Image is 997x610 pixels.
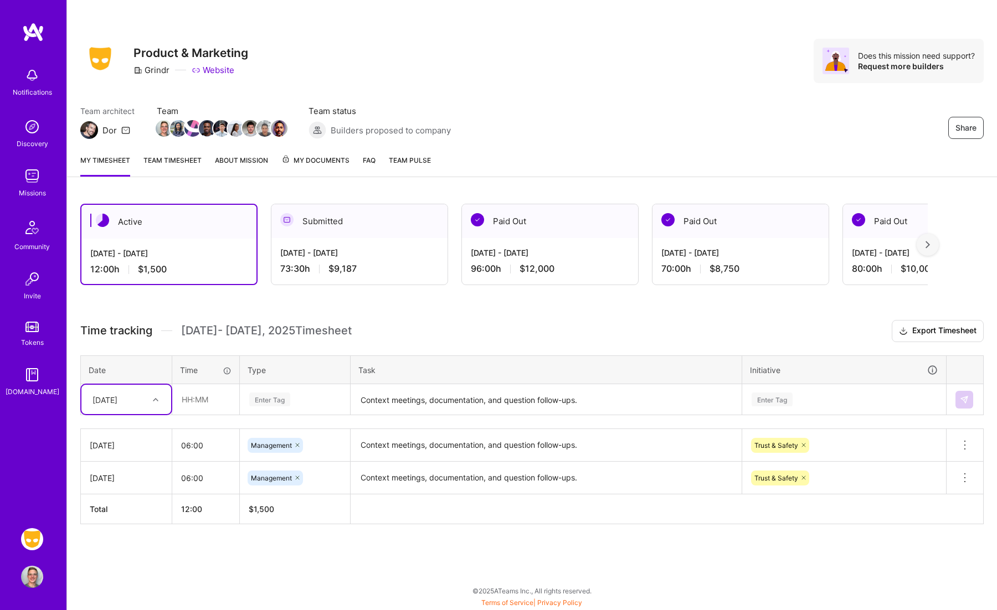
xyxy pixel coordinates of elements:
[309,121,326,139] img: Builders proposed to company
[171,119,186,138] a: Team Member Avatar
[18,528,46,550] a: Grindr: Product & Marketing
[243,119,258,138] a: Team Member Avatar
[21,64,43,86] img: bell
[66,577,997,604] div: © 2025 ATeams Inc., All rights reserved.
[280,247,439,259] div: [DATE] - [DATE]
[309,105,451,117] span: Team status
[21,528,43,550] img: Grindr: Product & Marketing
[351,355,742,384] th: Task
[14,241,50,252] div: Community
[133,66,142,75] i: icon CompanyGray
[90,472,163,484] div: [DATE]
[852,213,865,226] img: Paid Out
[331,125,451,136] span: Builders proposed to company
[173,385,239,414] input: HH:MM
[214,119,229,138] a: Team Member Avatar
[281,154,350,177] a: My Documents
[18,566,46,588] a: User Avatar
[133,64,169,76] div: Grindr
[471,247,629,259] div: [DATE] - [DATE]
[363,154,376,177] a: FAQ
[858,61,975,71] div: Request more builders
[272,119,286,138] a: Team Member Avatar
[229,119,243,138] a: Team Member Avatar
[471,213,484,226] img: Paid Out
[19,187,46,199] div: Missions
[81,494,172,524] th: Total
[24,290,41,302] div: Invite
[172,463,239,493] input: HH:MM
[661,263,820,275] div: 70:00 h
[138,263,167,275] span: $1,500
[172,431,239,460] input: HH:MM
[184,120,201,137] img: Team Member Avatar
[280,263,439,275] div: 73:30 h
[389,156,431,164] span: Team Pulse
[537,598,582,607] a: Privacy Policy
[21,364,43,386] img: guide book
[17,138,48,149] div: Discovery
[156,120,172,137] img: Team Member Avatar
[471,263,629,275] div: 96:00 h
[389,154,431,177] a: Team Pulse
[258,119,272,138] a: Team Member Avatar
[926,241,930,249] img: right
[823,48,849,74] img: Avatar
[21,165,43,187] img: teamwork
[157,119,171,138] a: Team Member Avatar
[181,324,352,338] span: [DATE] - [DATE] , 2025 Timesheet
[754,474,798,482] span: Trust & Safety
[256,120,273,137] img: Team Member Avatar
[102,125,117,136] div: Dor
[352,430,741,461] textarea: Context meetings, documentation, and question follow-ups.
[90,440,163,451] div: [DATE]
[892,320,984,342] button: Export Timesheet
[754,441,798,449] span: Trust & Safety
[81,355,172,384] th: Date
[750,364,938,376] div: Initiative
[271,204,448,238] div: Submitted
[157,105,286,117] span: Team
[215,154,268,177] a: About Mission
[858,50,975,61] div: Does this mission need support?
[249,391,290,408] div: Enter Tag
[80,154,130,177] a: My timesheet
[21,116,43,138] img: discovery
[228,120,244,137] img: Team Member Avatar
[80,105,135,117] span: Team architect
[186,119,200,138] a: Team Member Avatar
[481,598,533,607] a: Terms of Service
[153,397,158,402] i: icon Chevron
[240,355,351,384] th: Type
[948,117,984,139] button: Share
[251,441,292,449] span: Management
[352,463,741,493] textarea: Context meetings, documentation, and question follow-ups.
[80,121,98,139] img: Team Architect
[960,395,969,404] img: Submit
[752,391,793,408] div: Enter Tag
[200,119,214,138] a: Team Member Avatar
[22,22,44,42] img: logo
[271,120,287,137] img: Team Member Avatar
[462,204,638,238] div: Paid Out
[180,364,232,376] div: Time
[192,64,234,76] a: Website
[710,263,739,275] span: $8,750
[21,268,43,290] img: Invite
[96,214,109,227] img: Active
[121,126,130,135] i: icon Mail
[661,213,675,226] img: Paid Out
[481,598,582,607] span: |
[901,263,936,275] span: $10,000
[251,474,292,482] span: Management
[249,504,274,514] span: $ 1,500
[328,263,357,275] span: $9,187
[92,394,117,405] div: [DATE]
[955,122,977,133] span: Share
[280,213,294,226] img: Submitted
[170,120,187,137] img: Team Member Avatar
[143,154,202,177] a: Team timesheet
[25,322,39,332] img: tokens
[133,46,248,60] h3: Product & Marketing
[652,204,829,238] div: Paid Out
